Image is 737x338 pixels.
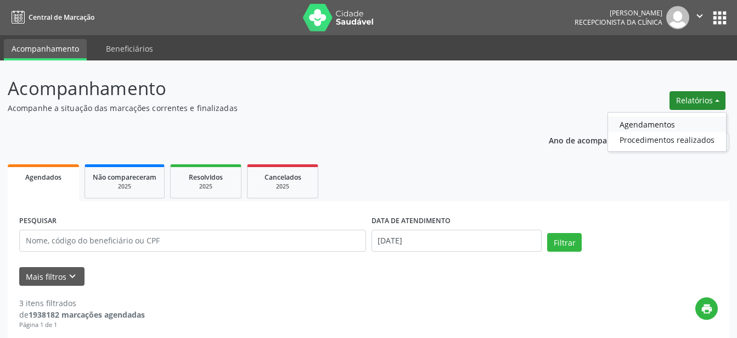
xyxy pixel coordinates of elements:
span: Resolvidos [189,173,223,182]
span: Recepcionista da clínica [575,18,662,27]
a: Central de Marcação [8,8,94,26]
input: Nome, código do beneficiário ou CPF [19,230,366,252]
div: 2025 [93,182,156,191]
div: 2025 [255,182,310,191]
strong: 1938182 marcações agendadas [29,309,145,320]
button:  [689,6,710,29]
span: Cancelados [265,173,301,182]
img: img [666,6,689,29]
button: apps [710,8,729,27]
label: DATA DE ATENDIMENTO [372,213,451,230]
i:  [694,10,706,22]
i: keyboard_arrow_down [66,270,78,282]
span: Central de Marcação [29,13,94,22]
label: PESQUISAR [19,213,57,230]
button: Filtrar [547,233,582,252]
input: Selecione um intervalo [372,230,542,252]
span: Agendados [25,173,61,182]
button: Relatórios [670,91,725,110]
i: print [701,303,713,315]
a: Procedimentos realizados [608,132,726,147]
p: Acompanhe a situação das marcações correntes e finalizadas [8,102,513,114]
div: Página 1 de 1 [19,320,145,330]
p: Acompanhamento [8,75,513,102]
button: Mais filtroskeyboard_arrow_down [19,267,85,286]
button: print [695,297,718,320]
a: Agendamentos [608,117,726,132]
div: 3 itens filtrados [19,297,145,309]
div: 2025 [178,182,233,191]
p: Ano de acompanhamento [549,133,646,147]
a: Acompanhamento [4,39,87,60]
div: de [19,309,145,320]
div: [PERSON_NAME] [575,8,662,18]
span: Não compareceram [93,173,156,182]
ul: Relatórios [607,112,727,152]
a: Beneficiários [98,39,161,58]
